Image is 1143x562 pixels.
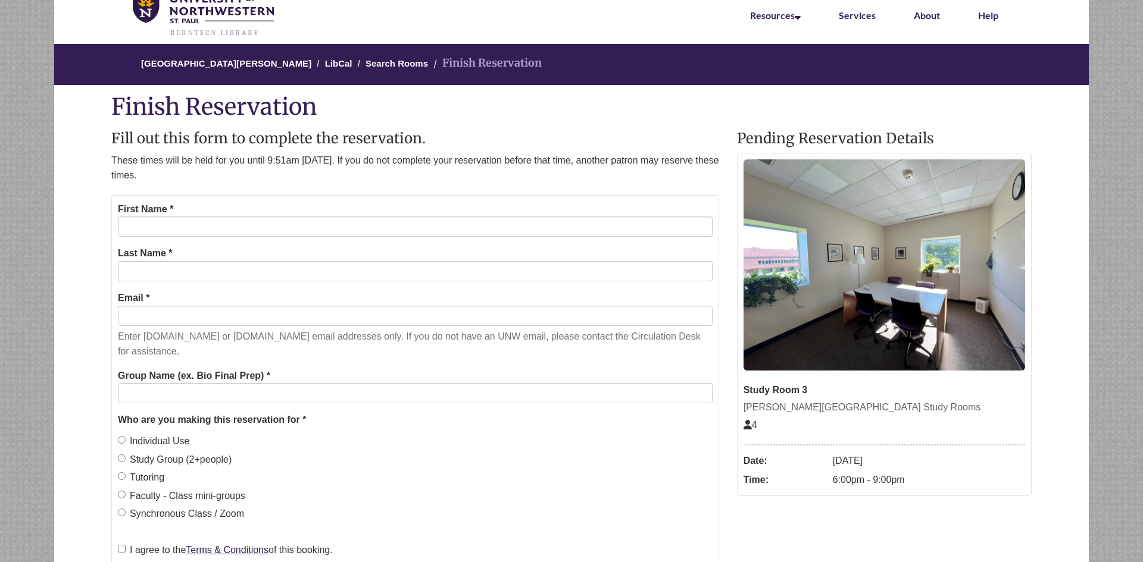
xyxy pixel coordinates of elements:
a: Search Rooms [366,58,428,68]
label: First Name * [118,202,173,217]
img: Study Room 3 [744,159,1025,371]
h2: Fill out this form to complete the reservation. [111,131,719,146]
h2: Pending Reservation Details [737,131,1032,146]
a: Help [978,10,998,21]
a: Terms & Conditions [186,545,268,555]
label: Group Name (ex. Bio Final Prep) * [118,368,270,384]
div: [PERSON_NAME][GEOGRAPHIC_DATA] Study Rooms [744,400,1025,415]
label: Last Name * [118,246,173,261]
label: Study Group (2+people) [118,452,232,467]
label: Faculty - Class mini-groups [118,488,245,504]
a: LibCal [325,58,352,68]
label: Synchronous Class / Zoom [118,506,244,522]
span: The capacity of this space [744,420,757,430]
legend: Who are you making this reservation for * [118,412,713,428]
input: Tutoring [118,472,126,480]
label: Individual Use [118,434,190,449]
a: Resources [750,10,801,21]
input: Synchronous Class / Zoom [118,508,126,516]
p: Enter [DOMAIN_NAME] or [DOMAIN_NAME] email addresses only. If you do not have an UNW email, pleas... [118,329,713,359]
input: Study Group (2+people) [118,454,126,462]
a: [GEOGRAPHIC_DATA][PERSON_NAME] [141,58,311,68]
input: Individual Use [118,436,126,444]
a: Services [839,10,876,21]
dt: Date: [744,451,827,470]
h1: Finish Reservation [111,94,1032,119]
a: About [914,10,940,21]
label: Tutoring [118,470,164,485]
dd: [DATE] [833,451,1025,470]
dt: Time: [744,470,827,489]
nav: Breadcrumb [28,44,1114,85]
div: Study Room 3 [744,382,1025,398]
input: Faculty - Class mini-groups [118,491,126,498]
li: Finish Reservation [430,55,542,72]
label: I agree to the of this booking. [118,542,333,558]
label: Email * [118,290,149,306]
input: I agree to theTerms & Conditionsof this booking. [118,545,126,552]
p: These times will be held for you until 9:51am [DATE]. If you do not complete your reservation bef... [111,153,719,183]
dd: 6:00pm - 9:00pm [833,470,1025,489]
